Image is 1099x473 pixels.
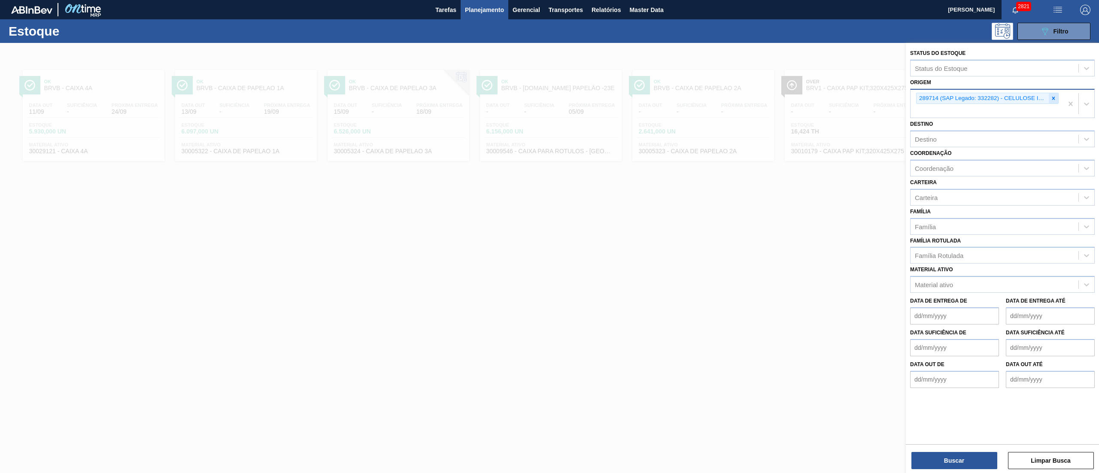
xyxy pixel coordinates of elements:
[435,5,456,15] span: Tarefas
[915,281,953,288] div: Material ativo
[629,5,663,15] span: Master Data
[513,5,540,15] span: Gerencial
[910,150,952,156] label: Coordenação
[915,136,937,143] div: Destino
[910,371,999,388] input: dd/mm/yyyy
[910,298,967,304] label: Data de Entrega de
[592,5,621,15] span: Relatórios
[1006,339,1095,356] input: dd/mm/yyyy
[910,330,966,336] label: Data suficiência de
[915,252,963,259] div: Família Rotulada
[549,5,583,15] span: Transportes
[915,165,953,172] div: Coordenação
[1016,2,1031,11] span: 2821
[917,93,1049,104] div: 289714 (SAP Legado: 332282) - CELULOSE IRANI SA
[910,209,931,215] label: Família
[915,223,936,230] div: Família
[915,194,938,201] div: Carteira
[1006,307,1095,324] input: dd/mm/yyyy
[910,50,965,56] label: Status do Estoque
[1080,5,1090,15] img: Logout
[9,26,142,36] h1: Estoque
[1002,4,1029,16] button: Notificações
[910,361,944,367] label: Data out de
[465,5,504,15] span: Planejamento
[1053,5,1063,15] img: userActions
[910,238,961,244] label: Família Rotulada
[1006,298,1066,304] label: Data de Entrega até
[1006,361,1043,367] label: Data out até
[910,179,937,185] label: Carteira
[910,307,999,324] input: dd/mm/yyyy
[910,121,933,127] label: Destino
[1006,330,1065,336] label: Data suficiência até
[910,267,953,273] label: Material ativo
[915,64,968,72] div: Status do Estoque
[992,23,1013,40] div: Pogramando: nenhum usuário selecionado
[910,339,999,356] input: dd/mm/yyyy
[1053,28,1069,35] span: Filtro
[1006,371,1095,388] input: dd/mm/yyyy
[910,79,931,85] label: Origem
[11,6,52,14] img: TNhmsLtSVTkK8tSr43FrP2fwEKptu5GPRR3wAAAABJRU5ErkJggg==
[1017,23,1090,40] button: Filtro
